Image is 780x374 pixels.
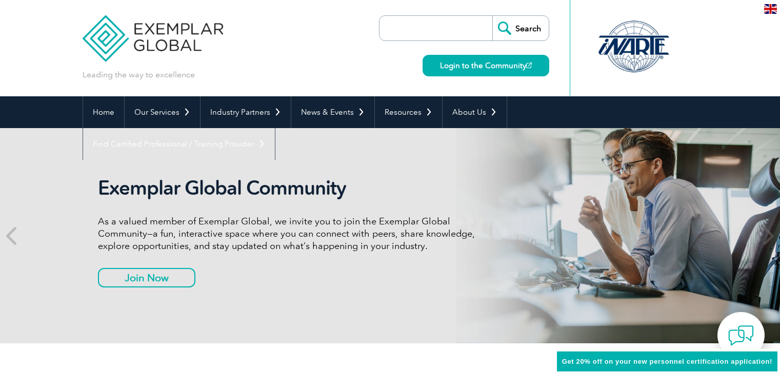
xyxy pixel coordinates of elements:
[98,176,483,200] h2: Exemplar Global Community
[83,69,195,80] p: Leading the way to excellence
[125,96,200,128] a: Our Services
[83,128,275,160] a: Find Certified Professional / Training Provider
[291,96,374,128] a: News & Events
[728,323,754,348] img: contact-chat.png
[764,4,777,14] img: en
[98,215,483,252] p: As a valued member of Exemplar Global, we invite you to join the Exemplar Global Community—a fun,...
[562,358,772,365] span: Get 20% off on your new personnel certification application!
[443,96,507,128] a: About Us
[492,16,549,40] input: Search
[526,63,532,68] img: open_square.png
[83,96,124,128] a: Home
[375,96,442,128] a: Resources
[201,96,291,128] a: Industry Partners
[423,55,549,76] a: Login to the Community
[98,268,195,287] a: Join Now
